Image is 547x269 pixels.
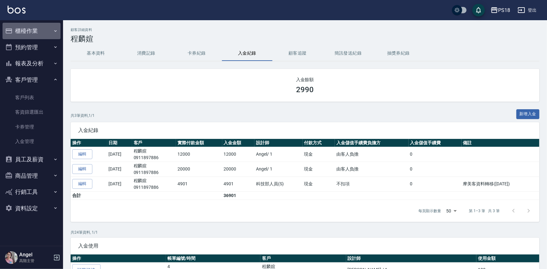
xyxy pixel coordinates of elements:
td: [DATE] [107,162,132,176]
td: 由客人負擔 [335,147,408,162]
a: 卡券管理 [3,120,61,134]
a: 入金管理 [3,134,61,149]
button: PS18 [488,4,513,17]
p: 共 3 筆資料, 1 / 1 [71,113,95,118]
a: 編輯 [72,149,92,159]
td: 4901 [176,176,222,191]
td: 20000 [176,162,222,176]
p: 0911897886 [134,184,175,191]
button: 消費記錄 [121,46,172,61]
div: PS18 [498,6,510,14]
td: 20000 [222,162,255,176]
h3: 程麟媗 [71,34,539,43]
td: 4901 [222,176,255,191]
th: 操作 [71,139,107,147]
button: 入金紀錄 [222,46,272,61]
h3: 2990 [296,85,314,94]
th: 設計師 [254,139,302,147]
span: 入金使用 [78,243,532,249]
img: Logo [8,6,26,14]
th: 實際付款金額 [176,139,222,147]
a: 客戶列表 [3,90,61,105]
button: 簡訊發送紀錄 [323,46,373,61]
th: 操作 [71,254,166,263]
button: 基本資料 [71,46,121,61]
td: 程麟媗 [132,162,176,176]
td: 現金 [303,147,335,162]
h2: 入金餘額 [78,76,532,83]
button: 預約管理 [3,39,61,56]
button: 新增入金 [516,109,540,119]
p: 高階主管 [19,258,51,264]
th: 入金儲值手續費負擔方 [335,139,408,147]
div: 50 [444,202,459,219]
button: 行銷工具 [3,184,61,200]
span: 入金紀錄 [78,127,532,134]
td: 不扣項 [335,176,408,191]
button: save [472,4,485,16]
td: 36901 [222,191,255,200]
td: 由客人負擔 [335,162,408,176]
td: 12000 [176,147,222,162]
td: 程麟媗 [132,147,176,162]
th: 入金儲值手續費 [409,139,462,147]
p: 第 1–3 筆 共 3 筆 [469,208,500,214]
td: 科技部人員(S) [254,176,302,191]
a: 編輯 [72,179,92,189]
td: [DATE] [107,147,132,162]
th: 使用金額 [476,254,539,263]
button: 卡券紀錄 [172,46,222,61]
td: 12000 [222,147,255,162]
p: 共 24 筆資料, 1 / 1 [71,230,539,235]
button: 員工及薪資 [3,151,61,168]
a: 客資篩選匯出 [3,105,61,119]
img: Person [5,251,18,264]
button: 商品管理 [3,168,61,184]
p: 每頁顯示數量 [419,208,441,214]
button: 客戶管理 [3,72,61,88]
td: [DATE] [107,176,132,191]
td: 0 [409,176,462,191]
td: 現金 [303,176,335,191]
button: 報表及分析 [3,55,61,72]
button: 顧客追蹤 [272,46,323,61]
td: 程麟媗 [132,176,176,191]
th: 備註 [462,139,539,147]
th: 日期 [107,139,132,147]
p: 0911897886 [134,169,175,176]
td: 現金 [303,162,335,176]
td: 摩美客資料轉移([DATE]) [462,176,539,191]
td: 0 [409,162,462,176]
td: Angel / 1 [254,162,302,176]
th: 帳單編號/時間 [166,254,260,263]
td: 合計 [71,191,107,200]
a: 編輯 [72,164,92,174]
button: 登出 [515,4,539,16]
th: 客戶 [260,254,346,263]
p: 0911897886 [134,154,175,161]
th: 客戶 [132,139,176,147]
h5: Angel [19,252,51,258]
th: 入金金額 [222,139,255,147]
th: 付款方式 [303,139,335,147]
td: Angel / 1 [254,147,302,162]
button: 資料設定 [3,200,61,217]
button: 櫃檯作業 [3,23,61,39]
h2: 顧客詳細資料 [71,28,539,32]
td: 0 [409,147,462,162]
button: 抽獎券紀錄 [373,46,424,61]
th: 設計師 [346,254,476,263]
